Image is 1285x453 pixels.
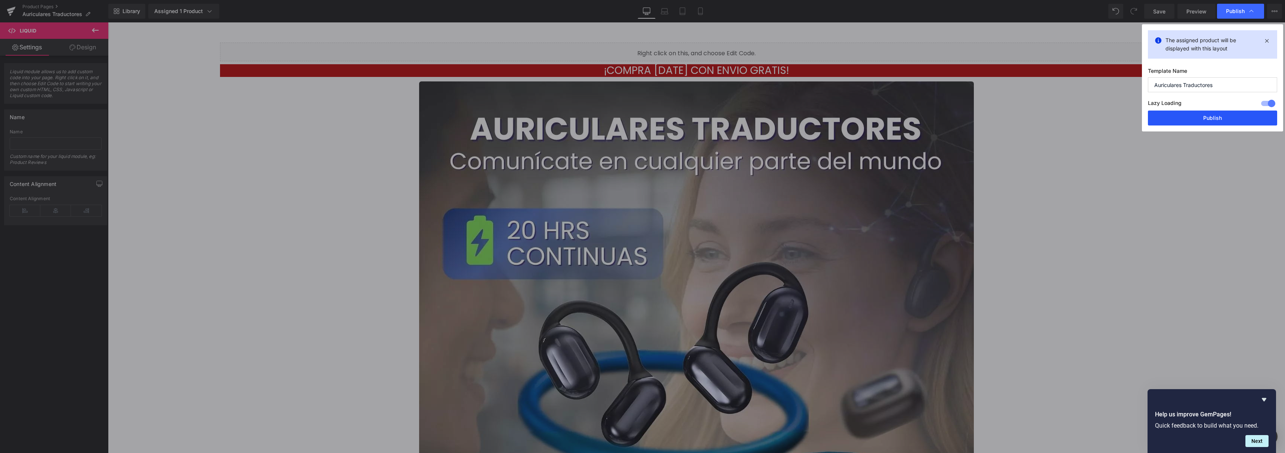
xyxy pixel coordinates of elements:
button: Hide survey [1260,395,1269,404]
div: Help us improve GemPages! [1155,395,1269,447]
p: Quick feedback to build what you need. [1155,422,1269,429]
button: Publish [1148,111,1277,125]
span: Publish [1226,8,1245,15]
h2: Help us improve GemPages! [1155,410,1269,419]
button: Next question [1245,435,1269,447]
label: Lazy Loading [1148,98,1182,111]
span: ¡COMPRA [DATE] CON ENVIO GRATIS! [496,41,681,55]
label: Template Name [1148,68,1277,77]
p: The assigned product will be displayed with this layout [1165,36,1260,53]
